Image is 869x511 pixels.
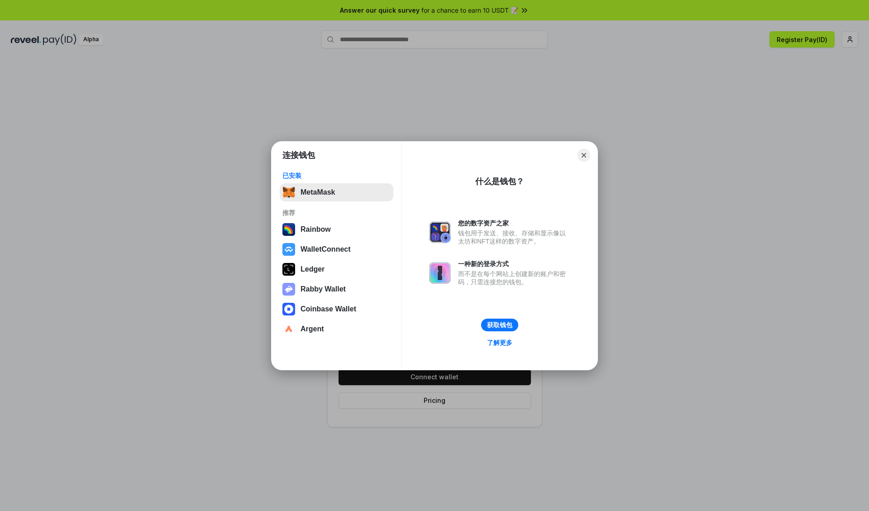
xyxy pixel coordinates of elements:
[301,285,346,293] div: Rabby Wallet
[458,260,570,268] div: 一种新的登录方式
[458,219,570,227] div: 您的数字资产之家
[282,209,391,217] div: 推荐
[282,223,295,236] img: svg+xml,%3Csvg%20width%3D%22120%22%20height%3D%22120%22%20viewBox%3D%220%200%20120%20120%22%20fil...
[578,149,590,162] button: Close
[282,172,391,180] div: 已安装
[429,221,451,243] img: svg+xml,%3Csvg%20xmlns%3D%22http%3A%2F%2Fwww.w3.org%2F2000%2Fsvg%22%20fill%3D%22none%22%20viewBox...
[282,150,315,161] h1: 连接钱包
[301,225,331,234] div: Rainbow
[301,188,335,196] div: MetaMask
[487,339,512,347] div: 了解更多
[280,320,393,338] button: Argent
[280,280,393,298] button: Rabby Wallet
[280,300,393,318] button: Coinbase Wallet
[301,265,325,273] div: Ledger
[282,243,295,256] img: svg+xml,%3Csvg%20width%3D%2228%22%20height%3D%2228%22%20viewBox%3D%220%200%2028%2028%22%20fill%3D...
[301,305,356,313] div: Coinbase Wallet
[458,229,570,245] div: 钱包用于发送、接收、存储和显示像以太坊和NFT这样的数字资产。
[301,245,351,253] div: WalletConnect
[282,283,295,296] img: svg+xml,%3Csvg%20xmlns%3D%22http%3A%2F%2Fwww.w3.org%2F2000%2Fsvg%22%20fill%3D%22none%22%20viewBox...
[481,319,518,331] button: 获取钱包
[280,260,393,278] button: Ledger
[282,323,295,335] img: svg+xml,%3Csvg%20width%3D%2228%22%20height%3D%2228%22%20viewBox%3D%220%200%2028%2028%22%20fill%3D...
[280,183,393,201] button: MetaMask
[475,176,524,187] div: 什么是钱包？
[301,325,324,333] div: Argent
[282,263,295,276] img: svg+xml,%3Csvg%20xmlns%3D%22http%3A%2F%2Fwww.w3.org%2F2000%2Fsvg%22%20width%3D%2228%22%20height%3...
[282,303,295,315] img: svg+xml,%3Csvg%20width%3D%2228%22%20height%3D%2228%22%20viewBox%3D%220%200%2028%2028%22%20fill%3D...
[482,337,518,349] a: 了解更多
[458,270,570,286] div: 而不是在每个网站上创建新的账户和密码，只需连接您的钱包。
[487,321,512,329] div: 获取钱包
[280,240,393,258] button: WalletConnect
[280,220,393,239] button: Rainbow
[282,186,295,199] img: svg+xml,%3Csvg%20fill%3D%22none%22%20height%3D%2233%22%20viewBox%3D%220%200%2035%2033%22%20width%...
[429,262,451,284] img: svg+xml,%3Csvg%20xmlns%3D%22http%3A%2F%2Fwww.w3.org%2F2000%2Fsvg%22%20fill%3D%22none%22%20viewBox...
